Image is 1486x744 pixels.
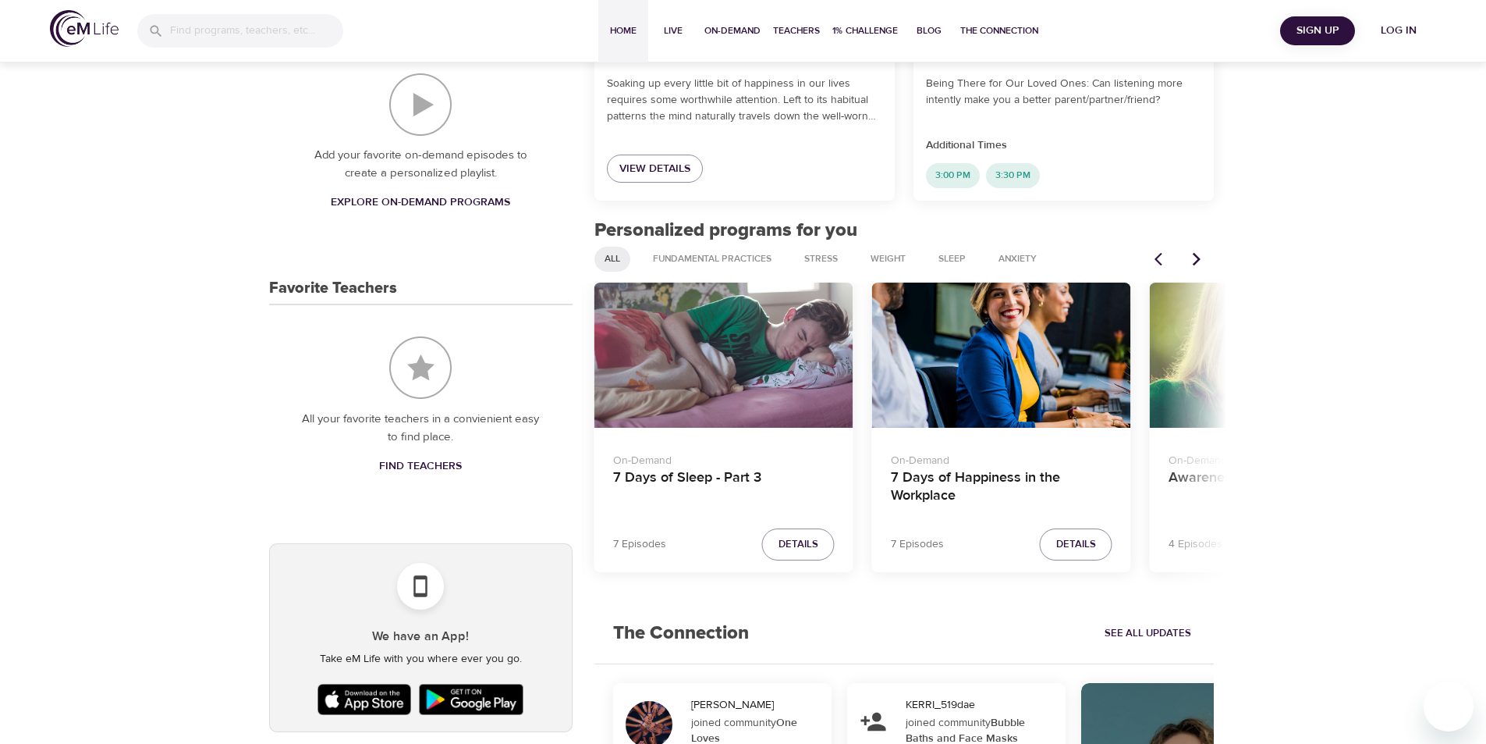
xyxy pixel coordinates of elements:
[389,336,452,399] img: Favorite Teachers
[325,188,516,217] a: Explore On-Demand Programs
[1424,682,1474,732] iframe: Button to launch messaging window
[1145,242,1179,276] button: Previous items
[891,536,944,553] p: 7 Episodes
[1105,625,1191,643] span: See All Updates
[607,155,703,183] a: View Details
[986,169,1040,182] span: 3:30 PM
[595,252,630,265] span: All
[960,23,1038,39] span: The Connection
[644,252,781,265] span: Fundamental Practices
[389,73,452,136] img: On-Demand Playlist
[1361,16,1436,45] button: Log in
[282,628,559,645] h5: We have an App!
[910,23,948,39] span: Blog
[861,252,915,265] span: Weight
[594,247,630,272] div: All
[988,247,1047,272] div: Anxiety
[832,23,898,39] span: 1% Challenge
[300,147,541,182] p: Add your favorite on-demand episodes to create a personalized playlist.
[594,603,768,664] h2: The Connection
[1101,621,1195,646] a: See All Updates
[314,680,415,719] img: Apple App Store
[794,247,848,272] div: Stress
[1179,242,1214,276] button: Next items
[1056,536,1096,554] span: Details
[860,247,916,272] div: Weight
[926,137,1201,154] p: Additional Times
[929,252,975,265] span: Sleep
[1169,447,1390,469] p: On-Demand
[613,469,835,507] h4: 7 Days of Sleep - Part 3
[282,651,559,667] p: Take eM Life with you where ever you go.
[872,283,1131,429] button: 7 Days of Happiness in the Workplace
[891,447,1112,469] p: On-Demand
[605,23,642,39] span: Home
[1040,529,1112,561] button: Details
[704,23,761,39] span: On-Demand
[989,252,1046,265] span: Anxiety
[613,447,835,469] p: On-Demand
[415,680,527,719] img: Google Play Store
[1169,536,1222,553] p: 4 Episodes
[643,247,782,272] div: Fundamental Practices
[928,247,976,272] div: Sleep
[778,536,818,554] span: Details
[986,163,1040,188] div: 3:30 PM
[926,76,1201,109] p: Being There for Our Loved Ones: Can listening more intently make you a better parent/partner/friend?
[926,163,980,188] div: 3:00 PM
[1280,16,1355,45] button: Sign Up
[607,76,882,125] p: Soaking up every little bit of happiness in our lives requires some worthwhile attention. Left to...
[1286,21,1349,41] span: Sign Up
[1169,469,1390,507] h4: Awareness of Breathing
[1367,21,1430,41] span: Log in
[170,14,343,48] input: Find programs, teachers, etc...
[619,159,690,179] span: View Details
[906,697,1059,713] div: KERRI_519dae
[773,23,820,39] span: Teachers
[654,23,692,39] span: Live
[331,193,510,212] span: Explore On-Demand Programs
[891,469,1112,507] h4: 7 Days of Happiness in the Workplace
[373,452,468,481] a: Find Teachers
[50,10,119,47] img: logo
[926,169,980,182] span: 3:00 PM
[379,457,462,476] span: Find Teachers
[691,697,825,713] div: [PERSON_NAME]
[594,283,853,429] button: 7 Days of Sleep - Part 3
[613,536,666,553] p: 7 Episodes
[795,252,847,265] span: Stress
[594,219,1215,242] h2: Personalized programs for you
[1150,283,1409,429] button: Awareness of Breathing
[269,279,397,297] h3: Favorite Teachers
[762,529,835,561] button: Details
[300,411,541,446] p: All your favorite teachers in a convienient easy to find place.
